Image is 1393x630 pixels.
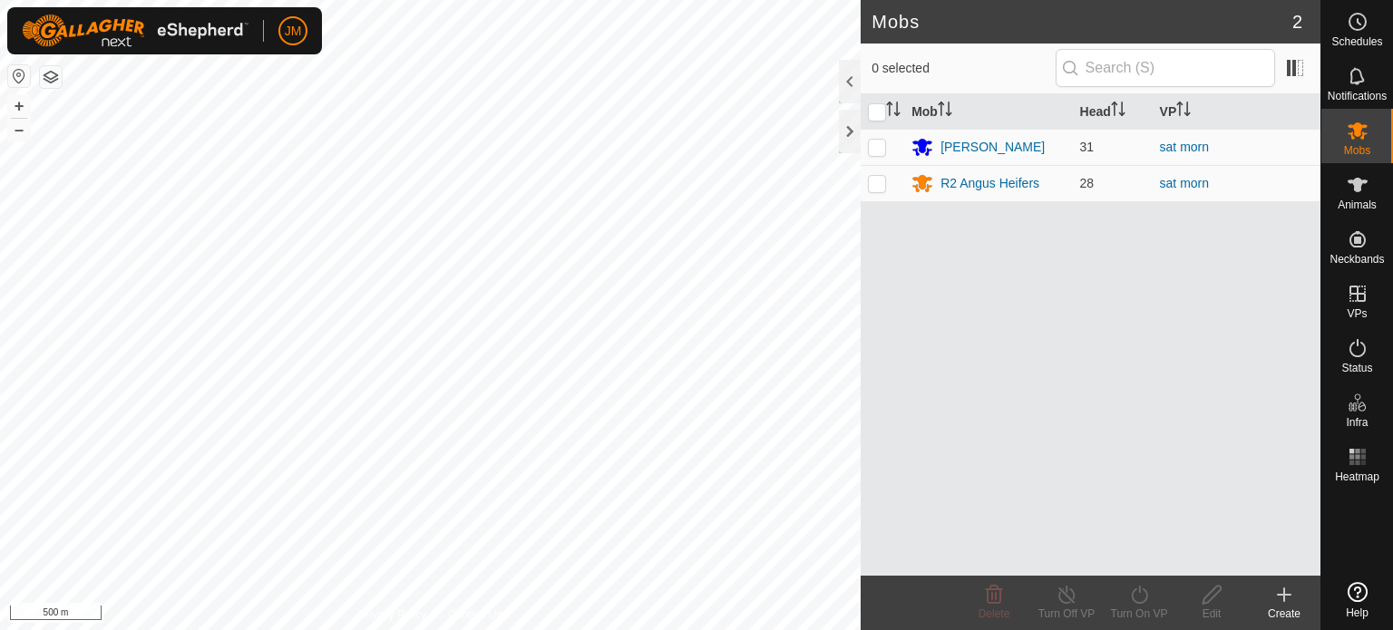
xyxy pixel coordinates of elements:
div: Edit [1175,606,1248,622]
a: Privacy Policy [359,606,427,623]
a: Help [1321,575,1393,625]
span: Animals [1338,199,1377,210]
span: Delete [979,607,1010,620]
span: 31 [1080,140,1095,154]
p-sorticon: Activate to sort [1111,104,1125,119]
span: Notifications [1328,91,1387,102]
a: sat morn [1160,140,1209,154]
button: Map Layers [40,66,62,88]
div: R2 Angus Heifers [940,174,1039,193]
span: Heatmap [1335,471,1379,482]
span: JM [285,22,302,41]
div: Turn On VP [1103,606,1175,622]
p-sorticon: Activate to sort [886,104,901,119]
th: VP [1153,94,1320,130]
span: Infra [1346,417,1368,428]
span: Mobs [1344,145,1370,156]
h2: Mobs [872,11,1292,33]
p-sorticon: Activate to sort [938,104,952,119]
span: VPs [1347,308,1367,319]
span: Status [1341,363,1372,373]
div: Turn Off VP [1030,606,1103,622]
button: + [8,95,30,117]
span: Neckbands [1330,254,1384,265]
button: – [8,119,30,141]
th: Mob [904,94,1072,130]
span: 2 [1292,8,1302,35]
a: Contact Us [448,606,502,623]
a: sat morn [1160,176,1209,190]
span: Schedules [1331,36,1382,47]
img: Gallagher Logo [22,15,248,47]
span: 0 selected [872,59,1055,78]
p-sorticon: Activate to sort [1176,104,1191,119]
div: Create [1248,606,1320,622]
div: [PERSON_NAME] [940,138,1045,157]
span: 28 [1080,176,1095,190]
th: Head [1073,94,1153,130]
input: Search (S) [1056,49,1275,87]
span: Help [1346,607,1369,618]
button: Reset Map [8,65,30,87]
